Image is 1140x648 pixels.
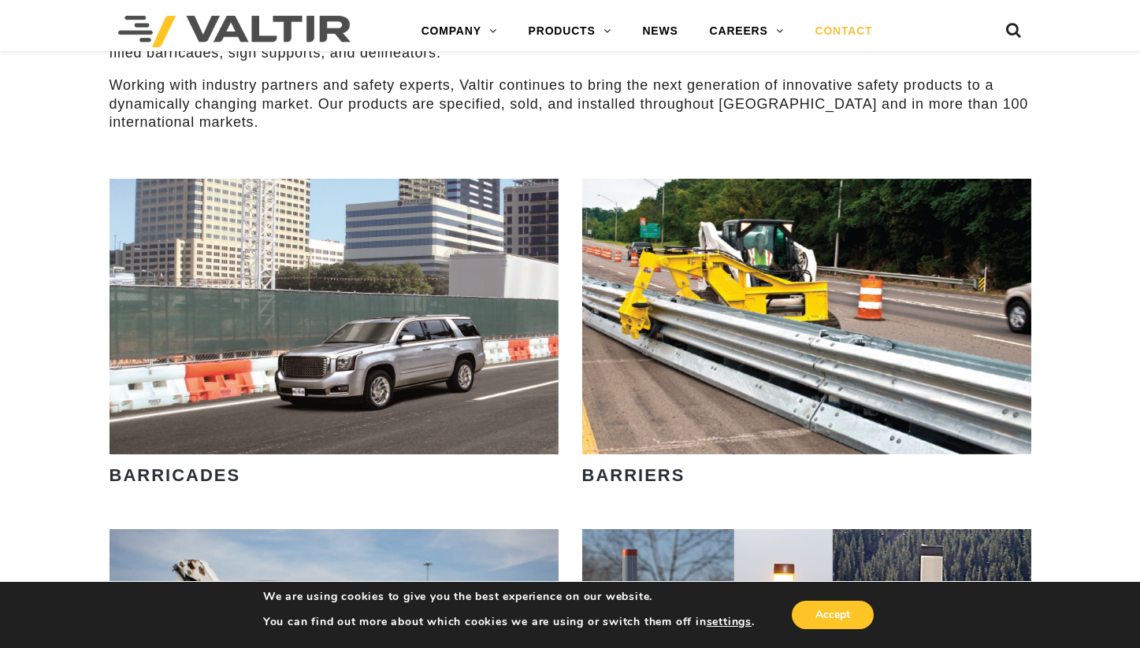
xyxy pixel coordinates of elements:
[118,16,351,47] img: Valtir
[694,16,800,47] a: CAREERS
[513,16,627,47] a: PRODUCTS
[799,16,888,47] a: CONTACT
[626,16,693,47] a: NEWS
[263,615,755,629] p: You can find out more about which cookies we are using or switch them off in .
[582,465,685,485] strong: BARRIERS
[263,590,755,604] p: We are using cookies to give you the best experience on our website.
[110,76,1031,131] p: Working with industry partners and safety experts, Valtir continues to bring the next generation ...
[110,465,241,485] strong: BARRICADES
[707,615,752,629] button: settings
[406,16,513,47] a: COMPANY
[792,601,874,629] button: Accept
